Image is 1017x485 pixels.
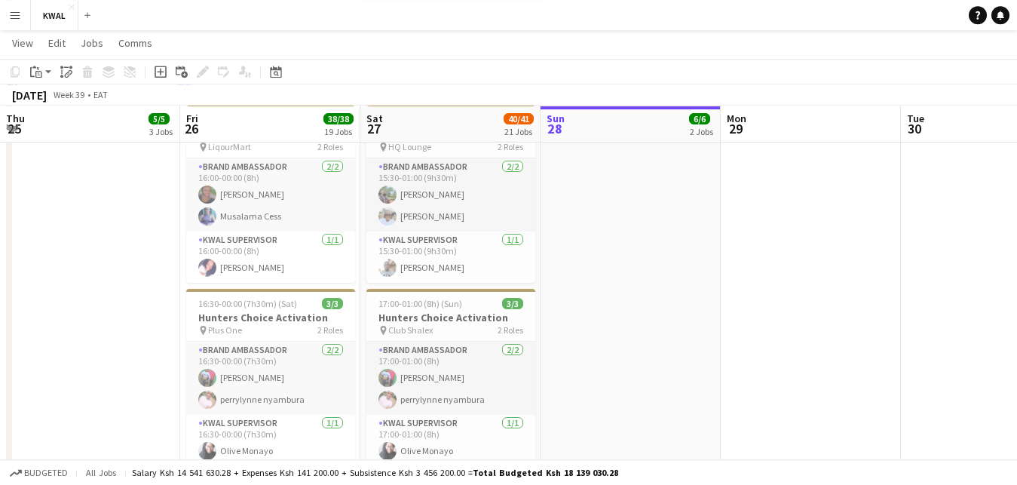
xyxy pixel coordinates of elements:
[907,112,924,125] span: Tue
[186,158,355,232] app-card-role: Brand Ambassador2/216:00-00:00 (8h)[PERSON_NAME]Musalama Cess
[6,33,39,53] a: View
[690,126,713,137] div: 2 Jobs
[324,126,353,137] div: 19 Jobs
[93,89,108,100] div: EAT
[75,33,109,53] a: Jobs
[317,141,343,152] span: 2 Roles
[186,232,355,283] app-card-role: KWAL SUPERVISOR1/116:00-00:00 (8h)[PERSON_NAME]
[186,342,355,415] app-card-role: Brand Ambassador2/216:30-00:00 (7h30m)[PERSON_NAME]perrylynne nyambura
[31,1,78,30] button: KWAL
[198,298,297,309] span: 16:30-00:00 (7h30m) (Sat)
[42,33,72,53] a: Edit
[366,158,535,232] app-card-role: Brand Ambassador2/215:30-01:00 (9h30m)[PERSON_NAME][PERSON_NAME]
[905,120,924,137] span: 30
[547,112,565,125] span: Sun
[378,298,462,309] span: 17:00-01:00 (8h) (Sun)
[388,324,433,336] span: Club Shalex
[366,311,535,324] h3: Hunters Choice Activation
[4,120,25,137] span: 25
[502,298,523,309] span: 3/3
[504,126,533,137] div: 21 Jobs
[727,112,746,125] span: Mon
[83,467,119,478] span: All jobs
[24,468,68,478] span: Budgeted
[186,106,355,283] app-job-card: 16:00-00:00 (8h) (Sat)3/3Hunters Choice Activation LiqourMart2 RolesBrand Ambassador2/216:00-00:0...
[118,36,152,50] span: Comms
[323,113,354,124] span: 38/38
[186,415,355,466] app-card-role: KWAL SUPERVISOR1/116:30-00:00 (7h30m)Olive Monayo
[8,465,70,481] button: Budgeted
[184,120,198,137] span: 26
[473,467,618,478] span: Total Budgeted Ksh 18 139 030.28
[689,113,710,124] span: 6/6
[132,467,618,478] div: Salary Ksh 14 541 630.28 + Expenses Ksh 141 200.00 + Subsistence Ksh 3 456 200.00 =
[364,120,383,137] span: 27
[317,324,343,336] span: 2 Roles
[366,415,535,466] app-card-role: KWAL SUPERVISOR1/117:00-01:00 (8h)Olive Monayo
[12,36,33,50] span: View
[50,89,87,100] span: Week 39
[544,120,565,137] span: 28
[366,232,535,283] app-card-role: KWAL SUPERVISOR1/115:30-01:00 (9h30m)[PERSON_NAME]
[149,126,173,137] div: 3 Jobs
[208,141,251,152] span: LiqourMart
[322,298,343,309] span: 3/3
[6,112,25,125] span: Thu
[48,36,66,50] span: Edit
[366,342,535,415] app-card-role: Brand Ambassador2/217:00-01:00 (8h)[PERSON_NAME]perrylynne nyambura
[366,106,535,283] app-job-card: 15:30-01:00 (9h30m) (Sun)3/3Hunters Choice Activation HQ Lounge2 RolesBrand Ambassador2/215:30-01...
[498,141,523,152] span: 2 Roles
[81,36,103,50] span: Jobs
[186,112,198,125] span: Fri
[186,311,355,324] h3: Hunters Choice Activation
[208,324,242,336] span: Plus One
[12,87,47,103] div: [DATE]
[366,289,535,466] app-job-card: 17:00-01:00 (8h) (Sun)3/3Hunters Choice Activation Club Shalex2 RolesBrand Ambassador2/217:00-01:...
[112,33,158,53] a: Comms
[724,120,746,137] span: 29
[186,289,355,466] app-job-card: 16:30-00:00 (7h30m) (Sat)3/3Hunters Choice Activation Plus One2 RolesBrand Ambassador2/216:30-00:...
[388,141,431,152] span: HQ Lounge
[366,112,383,125] span: Sat
[149,113,170,124] span: 5/5
[498,324,523,336] span: 2 Roles
[504,113,534,124] span: 40/41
